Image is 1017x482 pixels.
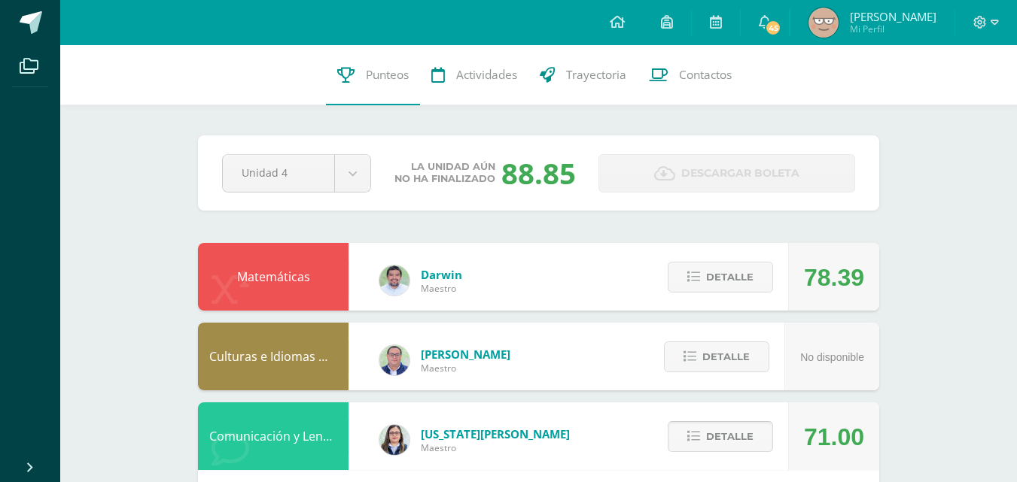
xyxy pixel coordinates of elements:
[242,155,315,190] span: Unidad 4
[850,9,936,24] span: [PERSON_NAME]
[804,403,864,471] div: 71.00
[421,362,510,374] span: Maestro
[765,20,781,36] span: 45
[850,23,936,35] span: Mi Perfil
[668,421,773,452] button: Detalle
[421,282,462,295] span: Maestro
[223,155,370,192] a: Unidad 4
[421,347,510,362] span: [PERSON_NAME]
[638,45,743,105] a: Contactos
[198,402,349,470] div: Comunicación y Lenguaje, Idioma Extranjero: Inglés
[668,262,773,293] button: Detalle
[501,153,576,192] div: 88.85
[379,425,410,455] img: 1236d6cb50aae1d88f44d681ddc5842d.png
[379,345,410,375] img: c1c1b07ef08c5b34f56a5eb7b3c08b85.png
[679,67,732,83] span: Contactos
[528,45,638,105] a: Trayectoria
[379,265,410,296] img: 83380f786c66685c773124a614adf1e1.png
[366,67,409,83] span: Punteos
[421,426,570,441] span: [US_STATE][PERSON_NAME]
[808,8,839,38] img: 9c98bbe379099fee322dc40a884c11d7.png
[198,243,349,311] div: Matemáticas
[456,67,517,83] span: Actividades
[420,45,528,105] a: Actividades
[394,161,495,185] span: La unidad aún no ha finalizado
[702,343,750,371] span: Detalle
[681,155,799,192] span: Descargar boleta
[198,323,349,390] div: Culturas e Idiomas Mayas, Garífuna o Xinka
[706,263,754,291] span: Detalle
[421,267,462,282] span: Darwin
[800,351,864,363] span: No disponible
[566,67,626,83] span: Trayectoria
[706,423,754,450] span: Detalle
[421,441,570,454] span: Maestro
[664,341,769,372] button: Detalle
[804,244,864,311] div: 78.39
[326,45,420,105] a: Punteos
